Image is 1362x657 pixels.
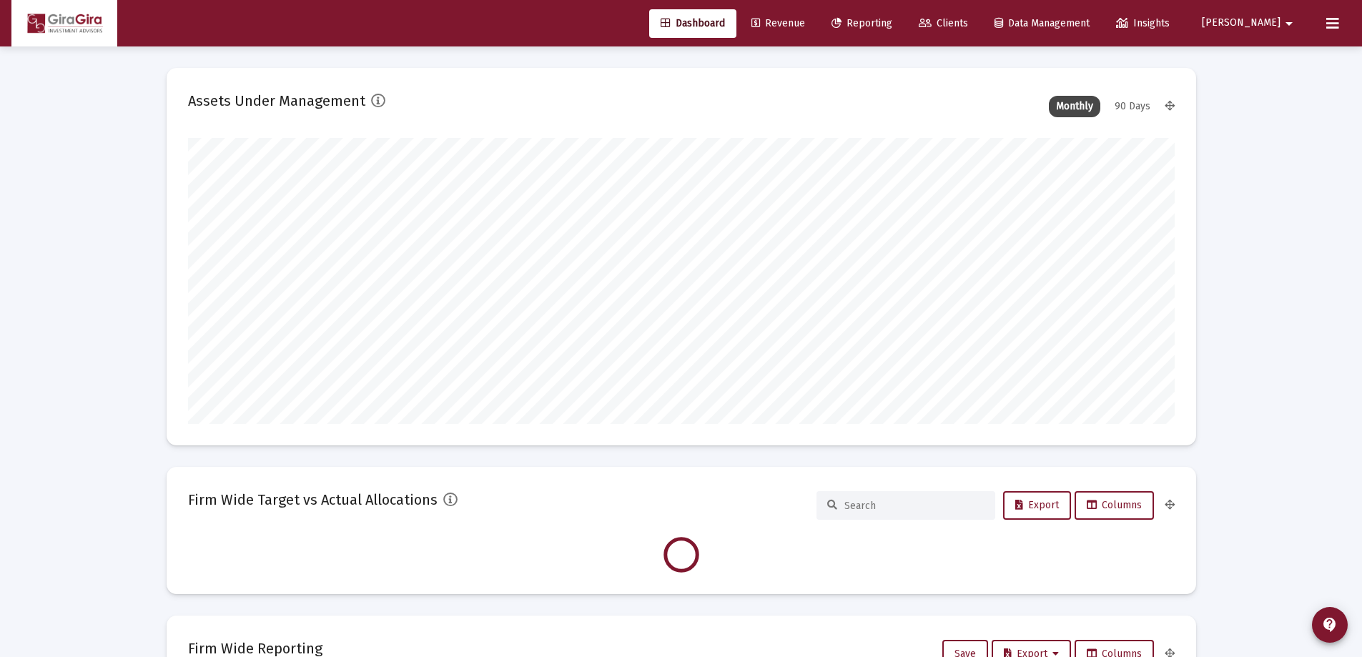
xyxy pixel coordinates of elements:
[1087,499,1142,511] span: Columns
[919,17,968,29] span: Clients
[1202,17,1280,29] span: [PERSON_NAME]
[1049,96,1100,117] div: Monthly
[995,17,1090,29] span: Data Management
[831,17,892,29] span: Reporting
[983,9,1101,38] a: Data Management
[844,500,985,512] input: Search
[1280,9,1298,38] mat-icon: arrow_drop_down
[1321,616,1338,633] mat-icon: contact_support
[188,488,438,511] h2: Firm Wide Target vs Actual Allocations
[661,17,725,29] span: Dashboard
[649,9,736,38] a: Dashboard
[1107,96,1158,117] div: 90 Days
[1185,9,1315,37] button: [PERSON_NAME]
[1105,9,1181,38] a: Insights
[1116,17,1170,29] span: Insights
[188,89,365,112] h2: Assets Under Management
[1075,491,1154,520] button: Columns
[1003,491,1071,520] button: Export
[22,9,107,38] img: Dashboard
[1015,499,1059,511] span: Export
[820,9,904,38] a: Reporting
[740,9,816,38] a: Revenue
[907,9,979,38] a: Clients
[751,17,805,29] span: Revenue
